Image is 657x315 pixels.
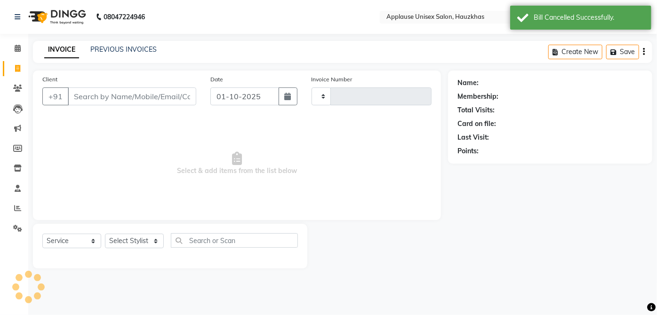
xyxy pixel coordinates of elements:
div: Points: [457,146,479,156]
div: Bill Cancelled Successfully. [534,13,644,23]
button: +91 [42,87,69,105]
label: Client [42,75,57,84]
div: Total Visits: [457,105,495,115]
input: Search by Name/Mobile/Email/Code [68,87,196,105]
input: Search or Scan [171,233,298,248]
img: logo [24,4,88,30]
div: Name: [457,78,479,88]
b: 08047224946 [104,4,145,30]
div: Last Visit: [457,133,489,142]
label: Invoice Number [312,75,353,84]
div: Membership: [457,92,498,102]
a: PREVIOUS INVOICES [90,45,157,54]
label: Date [210,75,223,84]
a: INVOICE [44,41,79,58]
div: Card on file: [457,119,496,129]
span: Select & add items from the list below [42,117,432,211]
button: Create New [548,45,602,59]
button: Save [606,45,639,59]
